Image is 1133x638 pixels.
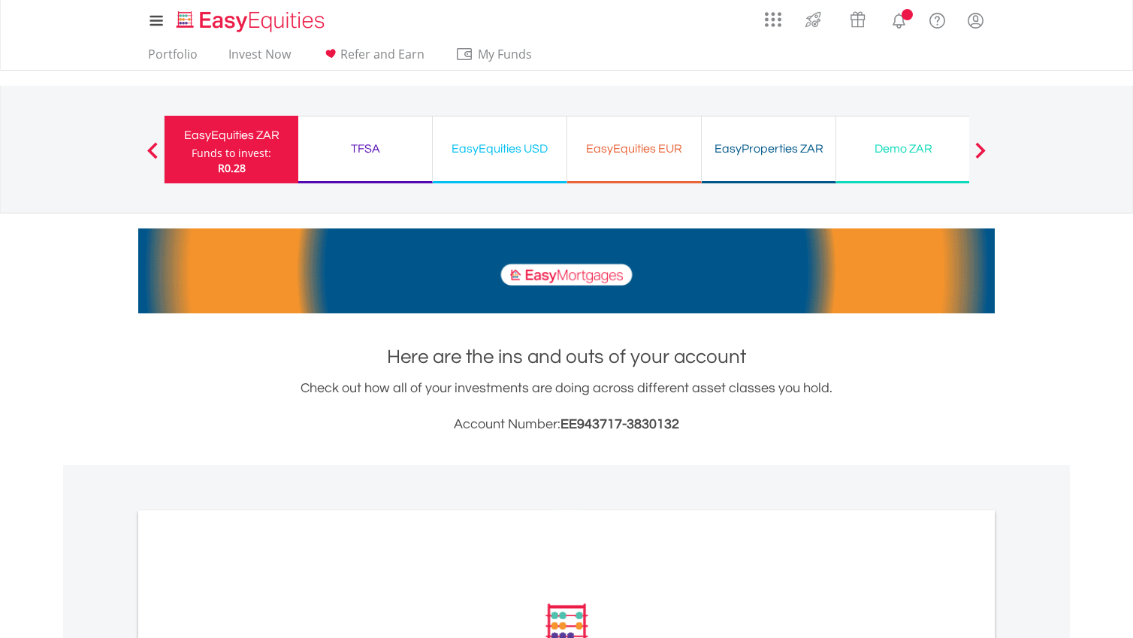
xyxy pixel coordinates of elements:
[222,47,297,70] a: Invest Now
[711,138,826,159] div: EasyProperties ZAR
[918,4,956,34] a: FAQ's and Support
[755,4,791,28] a: AppsGrid
[576,138,692,159] div: EasyEquities EUR
[965,150,996,165] button: Next
[455,44,554,64] span: My Funds
[845,8,870,32] img: vouchers-v2.svg
[174,125,289,146] div: EasyEquities ZAR
[218,161,246,175] span: R0.28
[137,150,168,165] button: Previous
[765,11,781,28] img: grid-menu-icon.svg
[442,138,557,159] div: EasyEquities USD
[880,4,918,34] a: Notifications
[138,414,995,435] h3: Account Number:
[316,47,431,70] a: Refer and Earn
[142,47,204,70] a: Portfolio
[835,4,880,32] a: Vouchers
[845,138,961,159] div: Demo ZAR
[801,8,826,32] img: thrive-v2.svg
[956,4,995,37] a: My Profile
[174,9,331,34] img: EasyEquities_Logo.png
[138,343,995,370] h1: Here are the ins and outs of your account
[138,228,995,313] img: EasyMortage Promotion Banner
[340,46,424,62] span: Refer and Earn
[171,4,331,34] a: Home page
[138,378,995,435] div: Check out how all of your investments are doing across different asset classes you hold.
[560,417,679,431] span: EE943717-3830132
[192,146,271,161] div: Funds to invest:
[307,138,423,159] div: TFSA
